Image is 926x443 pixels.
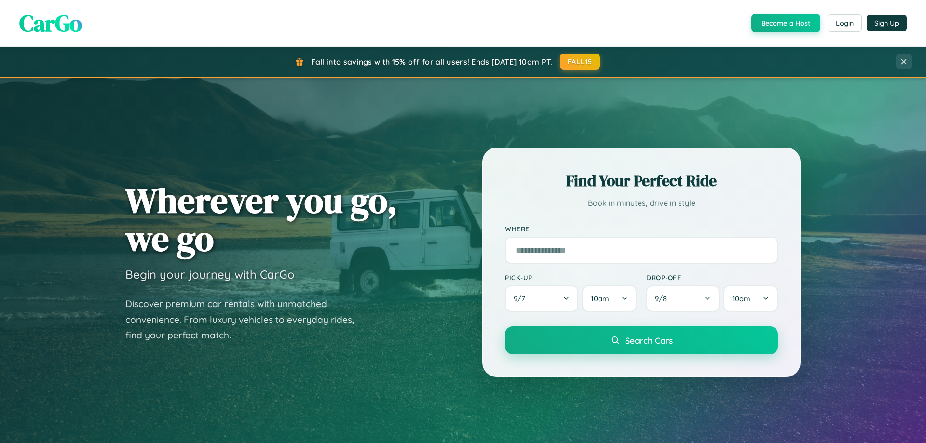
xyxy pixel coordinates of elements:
[505,196,778,210] p: Book in minutes, drive in style
[560,54,600,70] button: FALL15
[655,294,671,303] span: 9 / 8
[311,57,553,67] span: Fall into savings with 15% off for all users! Ends [DATE] 10am PT.
[582,285,637,312] button: 10am
[19,7,82,39] span: CarGo
[505,170,778,191] h2: Find Your Perfect Ride
[125,267,295,282] h3: Begin your journey with CarGo
[625,335,673,346] span: Search Cars
[505,273,637,282] label: Pick-up
[867,15,907,31] button: Sign Up
[723,285,778,312] button: 10am
[732,294,750,303] span: 10am
[751,14,820,32] button: Become a Host
[505,326,778,354] button: Search Cars
[505,225,778,233] label: Where
[591,294,609,303] span: 10am
[828,14,862,32] button: Login
[646,273,778,282] label: Drop-off
[514,294,530,303] span: 9 / 7
[125,296,367,343] p: Discover premium car rentals with unmatched convenience. From luxury vehicles to everyday rides, ...
[505,285,578,312] button: 9/7
[646,285,720,312] button: 9/8
[125,181,397,257] h1: Wherever you go, we go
